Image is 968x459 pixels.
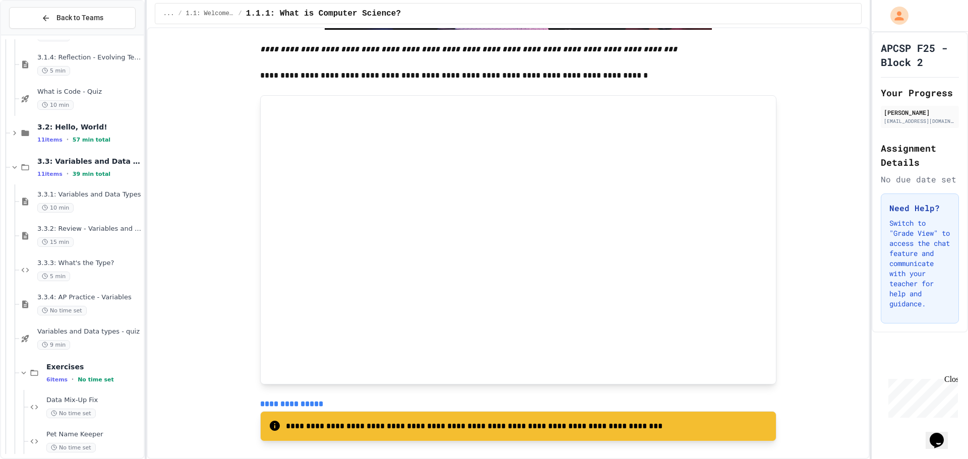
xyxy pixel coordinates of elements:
[46,430,142,439] span: Pet Name Keeper
[37,66,70,76] span: 5 min
[67,170,69,178] span: •
[37,157,142,166] span: 3.3: Variables and Data Types
[37,259,142,268] span: 3.3.3: What's the Type?
[37,100,74,110] span: 10 min
[246,8,401,20] span: 1.1.1: What is Computer Science?
[46,409,96,418] span: No time set
[37,137,63,143] span: 11 items
[881,86,959,100] h2: Your Progress
[37,203,74,213] span: 10 min
[238,10,242,18] span: /
[37,272,70,281] span: 5 min
[37,340,70,350] span: 9 min
[9,7,136,29] button: Back to Teams
[881,41,959,69] h1: APCSP F25 - Block 2
[186,10,234,18] span: 1.1: Welcome to Computer Science
[46,362,142,371] span: Exercises
[889,202,950,214] h3: Need Help?
[46,376,68,383] span: 6 items
[884,108,956,117] div: [PERSON_NAME]
[37,88,142,96] span: What is Code - Quiz
[37,237,74,247] span: 15 min
[889,218,950,309] p: Switch to "Grade View" to access the chat feature and communicate with your teacher for help and ...
[37,225,142,233] span: 3.3.2: Review - Variables and Data Types
[37,190,142,199] span: 3.3.1: Variables and Data Types
[37,327,142,336] span: Variables and Data types - quiz
[73,137,110,143] span: 57 min total
[881,173,959,185] div: No due date set
[37,53,142,62] span: 3.1.4: Reflection - Evolving Technology
[56,13,103,23] span: Back to Teams
[73,171,110,177] span: 39 min total
[67,136,69,144] span: •
[178,10,181,18] span: /
[884,375,958,418] iframe: chat widget
[884,117,956,125] div: [EMAIL_ADDRESS][DOMAIN_NAME]
[37,293,142,302] span: 3.3.4: AP Practice - Variables
[881,141,959,169] h2: Assignment Details
[37,306,87,315] span: No time set
[46,396,142,405] span: Data Mix-Up Fix
[78,376,114,383] span: No time set
[72,375,74,383] span: •
[163,10,174,18] span: ...
[37,122,142,132] span: 3.2: Hello, World!
[880,4,911,27] div: My Account
[46,443,96,452] span: No time set
[926,419,958,449] iframe: chat widget
[4,4,70,64] div: Chat with us now!Close
[37,171,63,177] span: 11 items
